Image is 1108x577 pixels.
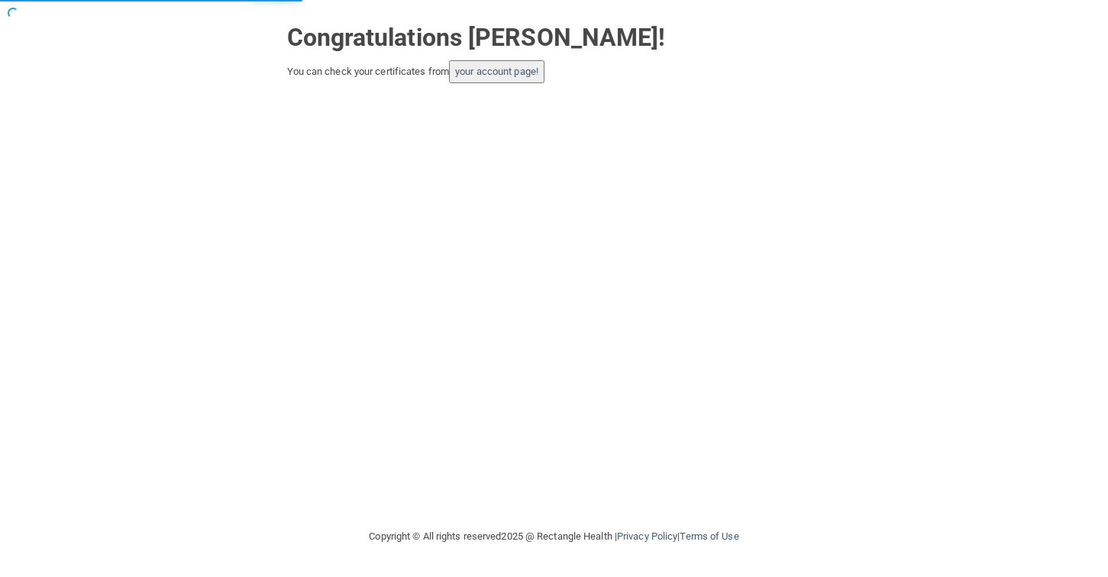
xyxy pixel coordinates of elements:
[449,60,544,83] button: your account page!
[455,66,538,77] a: your account page!
[680,530,738,542] a: Terms of Use
[617,530,677,542] a: Privacy Policy
[287,23,666,52] strong: Congratulations [PERSON_NAME]!
[287,60,822,83] div: You can check your certificates from
[276,512,833,561] div: Copyright © All rights reserved 2025 @ Rectangle Health | |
